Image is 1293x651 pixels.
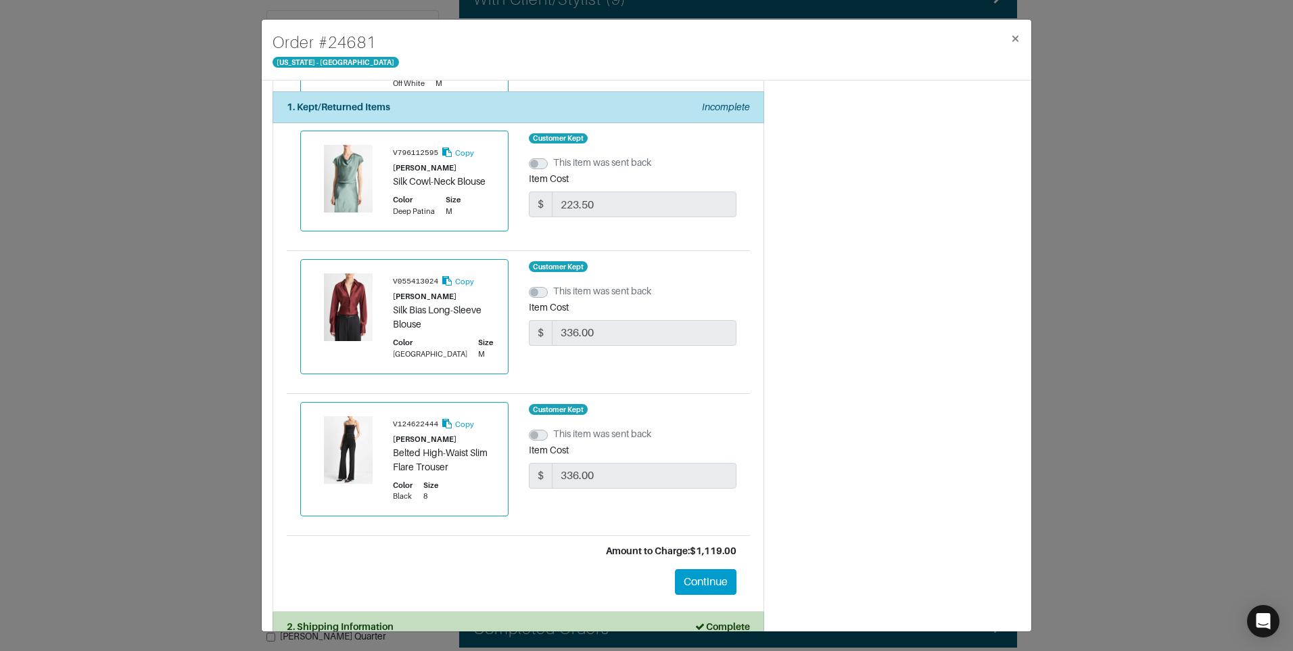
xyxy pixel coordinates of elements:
[393,337,467,349] div: Color
[393,349,467,360] div: [GEOGRAPHIC_DATA]
[553,427,651,441] label: This item was sent back
[455,277,474,286] small: Copy
[273,57,399,68] span: [US_STATE] - [GEOGRAPHIC_DATA]
[529,404,588,415] span: Customer Kept
[314,273,382,341] img: Product
[423,491,438,502] div: 8
[529,192,553,217] span: $
[287,621,394,632] strong: 2. Shipping Information
[314,145,382,212] img: Product
[529,443,569,457] label: Item Cost
[393,446,494,474] div: Belted High-Waist Slim Flare Trouser
[455,420,474,428] small: Copy
[529,300,569,315] label: Item Cost
[529,320,553,346] span: $
[455,149,474,157] small: Copy
[300,544,736,558] div: Amount to Charge: $1,119.00
[1247,605,1279,637] div: Open Intercom Messenger
[529,463,553,489] span: $
[1000,20,1031,58] button: Close
[393,194,435,206] div: Color
[436,78,450,89] div: M
[393,420,438,428] small: V124622444
[446,194,461,206] div: Size
[529,133,588,144] span: Customer Kept
[314,416,382,484] img: Product
[694,621,750,632] strong: Complete
[393,435,456,443] small: [PERSON_NAME]
[393,480,413,491] div: Color
[423,480,438,491] div: Size
[446,206,461,217] div: M
[478,349,493,360] div: M
[393,277,438,286] small: V055413024
[440,145,475,160] button: Copy
[702,102,750,112] em: Incomplete
[393,175,494,189] div: Silk Cowl-Neck Blouse
[553,156,651,170] label: This item was sent back
[393,164,456,172] small: [PERSON_NAME]
[393,150,438,158] small: V796112595
[393,78,425,89] div: Off White
[440,416,475,432] button: Copy
[553,284,651,298] label: This item was sent back
[1010,29,1020,47] span: ×
[393,303,494,332] div: Silk Bias Long-Sleeve Blouse
[393,292,456,300] small: [PERSON_NAME]
[529,261,588,272] span: Customer Kept
[529,172,569,186] label: Item Cost
[393,491,413,502] div: Black
[675,569,736,595] button: Continue
[287,102,390,112] strong: 1. Kept/Returned Items
[273,30,399,55] h4: Order # 24681
[393,206,435,217] div: Deep Patina
[440,273,475,289] button: Copy
[478,337,493,349] div: Size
